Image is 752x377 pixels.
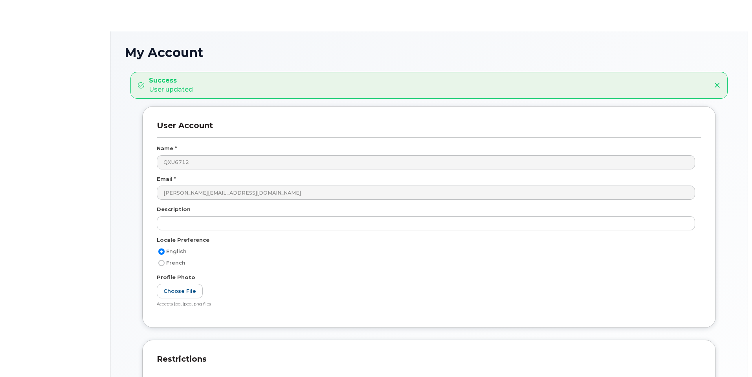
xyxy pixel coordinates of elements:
[157,302,695,307] div: Accepts jpg, jpeg, png files
[157,354,701,371] h3: Restrictions
[157,175,176,183] label: Email *
[157,236,209,244] label: Locale Preference
[157,145,177,152] label: Name *
[157,206,191,213] label: Description
[166,248,187,254] span: English
[149,76,193,85] strong: Success
[125,46,734,59] h1: My Account
[157,121,701,138] h3: User Account
[166,260,185,266] span: French
[157,284,203,298] label: Choose File
[157,274,195,281] label: Profile Photo
[149,76,193,94] div: User updated
[158,260,165,266] input: French
[158,248,165,255] input: English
